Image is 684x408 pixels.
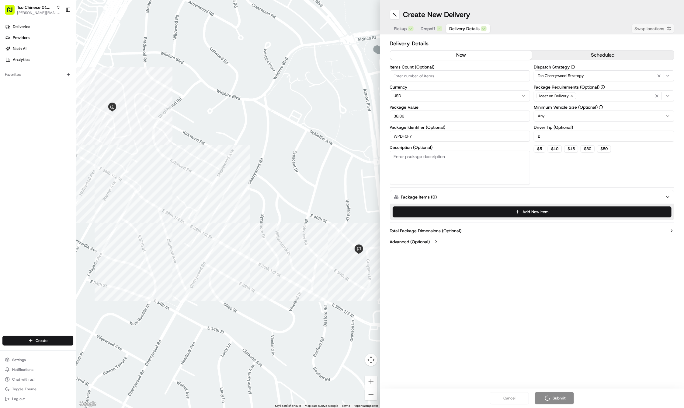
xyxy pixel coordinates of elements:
[534,145,545,153] button: $5
[534,65,674,69] label: Dispatch Strategy
[275,404,301,408] button: Keyboard shortcuts
[534,70,674,81] button: Tso Cherrywood Strategy
[539,93,569,98] span: Meet on Delivery
[564,145,578,153] button: $15
[27,65,84,69] div: We're available if you need us!
[597,145,611,153] button: $50
[365,354,377,366] button: Map camera controls
[390,111,530,121] input: Enter package value
[6,25,111,34] p: Welcome 👋
[12,357,26,362] span: Settings
[534,90,674,101] button: Meet on Delivery
[390,239,430,245] label: Advanced (Optional)
[51,137,56,142] div: 💻
[390,228,675,234] button: Total Package Dimensions (Optional)
[6,6,18,19] img: Nash
[12,387,36,392] span: Toggle Theme
[2,70,73,79] div: Favorites
[421,26,436,32] span: Dropoff
[534,125,674,129] label: Driver Tip (Optional)
[538,73,584,79] span: Tso Cherrywood Strategy
[78,400,98,408] img: Google
[6,79,39,84] div: Past conversations
[305,404,338,407] span: Map data ©2025 Google
[2,365,73,374] button: Notifications
[17,4,54,10] button: Tso Chinese 01 Cherrywood
[2,336,73,346] button: Create
[581,145,595,153] button: $30
[532,51,674,60] button: scheduled
[12,377,34,382] span: Chat with us!
[548,145,562,153] button: $10
[12,95,17,100] img: 1736555255976-a54dd68f-1ca7-489b-9aae-adbdc363a1c4
[390,190,675,204] button: Package Items (0)
[16,40,100,46] input: Clear
[17,10,61,15] button: [PERSON_NAME][EMAIL_ADDRESS][DOMAIN_NAME]
[534,105,674,109] label: Minimum Vehicle Size (Optional)
[43,151,74,156] a: Powered byPylon
[390,39,675,48] h2: Delivery Details
[390,51,532,60] button: now
[103,60,111,68] button: Start new chat
[27,58,100,65] div: Start new chat
[19,95,49,100] span: [PERSON_NAME]
[390,125,530,129] label: Package Identifier (Optional)
[6,89,16,99] img: Angelique Valdez
[6,105,16,115] img: Brigitte Vinadas
[19,111,49,116] span: [PERSON_NAME]
[571,65,575,69] button: Dispatch Strategy
[390,70,530,81] input: Enter number of items
[390,105,530,109] label: Package Value
[13,24,30,30] span: Deliveries
[13,57,30,62] span: Analytics
[2,385,73,393] button: Toggle Theme
[49,134,100,145] a: 💻API Documentation
[2,55,76,65] a: Analytics
[6,58,17,69] img: 1736555255976-a54dd68f-1ca7-489b-9aae-adbdc363a1c4
[390,239,675,245] button: Advanced (Optional)
[2,395,73,403] button: Log out
[13,58,24,69] img: 1738778727109-b901c2ba-d612-49f7-a14d-d897ce62d23f
[57,136,98,142] span: API Documentation
[12,396,25,401] span: Log out
[78,400,98,408] a: Open this area in Google Maps (opens a new window)
[390,65,530,69] label: Items Count (Optional)
[365,376,377,388] button: Zoom in
[393,206,672,217] button: Add New Item
[4,134,49,145] a: 📗Knowledge Base
[13,35,30,40] span: Providers
[54,95,66,100] span: [DATE]
[2,356,73,364] button: Settings
[394,26,407,32] span: Pickup
[403,10,470,19] h1: Create New Delivery
[2,22,76,32] a: Deliveries
[534,131,674,142] input: Enter driver tip amount
[12,367,33,372] span: Notifications
[354,404,378,407] a: Report a map error
[401,194,437,200] label: Package Items ( 0 )
[390,228,462,234] label: Total Package Dimensions (Optional)
[12,111,17,116] img: 1736555255976-a54dd68f-1ca7-489b-9aae-adbdc363a1c4
[12,136,47,142] span: Knowledge Base
[390,85,530,89] label: Currency
[534,85,674,89] label: Package Requirements (Optional)
[390,131,530,142] input: Enter package identifier
[6,137,11,142] div: 📗
[61,151,74,156] span: Pylon
[390,145,530,149] label: Description (Optional)
[2,2,63,17] button: Tso Chinese 01 Cherrywood[PERSON_NAME][EMAIL_ADDRESS][DOMAIN_NAME]
[2,44,76,54] a: Nash AI
[54,111,66,116] span: [DATE]
[599,105,603,109] button: Minimum Vehicle Size (Optional)
[365,388,377,400] button: Zoom out
[36,338,47,343] span: Create
[50,95,53,100] span: •
[13,46,26,51] span: Nash AI
[2,33,76,43] a: Providers
[601,85,605,89] button: Package Requirements (Optional)
[342,404,350,407] a: Terms
[50,111,53,116] span: •
[94,78,111,86] button: See all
